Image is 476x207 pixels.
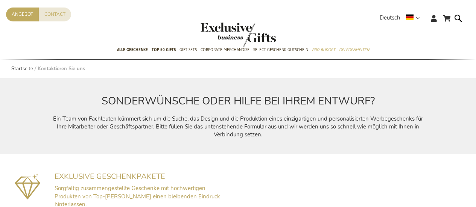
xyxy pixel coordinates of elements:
img: Exclusive Business gifts logo [201,23,276,47]
a: Gift Sets [179,41,197,60]
a: Contact [39,8,71,21]
span: EXKLUSIVE GESCHENKPAKETE [55,171,165,181]
span: Alle Geschenke [117,46,148,54]
span: Deutsch [380,14,400,22]
a: Pro Budget [312,41,335,60]
span: TOP 50 Gifts [152,46,176,54]
p: Ein Team von Fachleuten kümmert sich um die Suche, das Design und die Produktion eines einzigarti... [48,115,429,139]
a: Angebot [6,8,39,21]
strong: Kontaktieren Sie uns [38,65,85,72]
span: Gelegenheiten [339,46,369,54]
a: TOP 50 Gifts [152,41,176,60]
img: Exclusieve geschenkpakketten mét impact [15,173,41,199]
span: Pro Budget [312,46,335,54]
span: Gift Sets [179,46,197,54]
a: Select Geschenk Gutschein [253,41,308,60]
a: Gelegenheiten [339,41,369,60]
span: Select Geschenk Gutschein [253,46,308,54]
a: Startseite [11,65,33,72]
a: store logo [201,23,238,47]
a: Alle Geschenke [117,41,148,60]
h2: SONDERWÜNSCHE ODER HILFE BEI IHREM ENTWURF? [48,95,429,107]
